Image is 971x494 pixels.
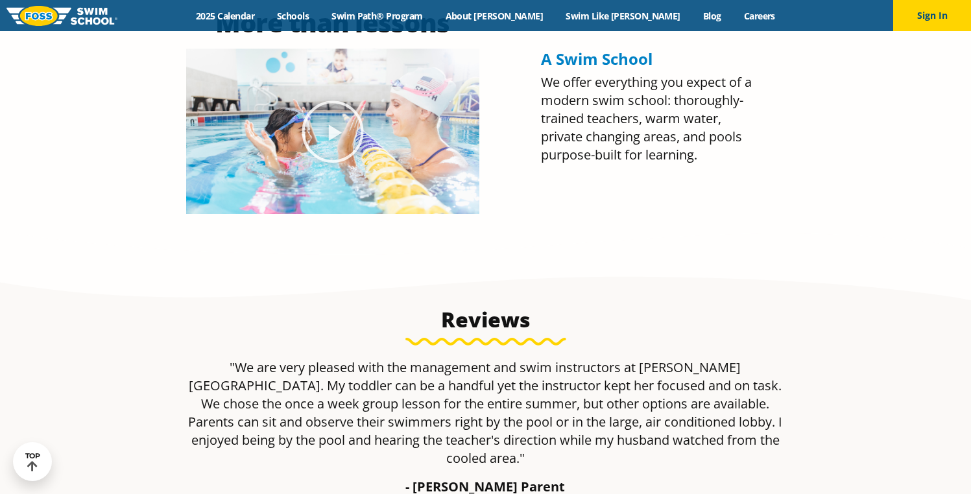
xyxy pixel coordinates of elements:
[300,99,365,164] div: Play Video about Olympian Regan Smith, FOSS
[434,10,555,22] a: About [PERSON_NAME]
[320,10,434,22] a: Swim Path® Program
[732,10,786,22] a: Careers
[555,10,692,22] a: Swim Like [PERSON_NAME]
[266,10,320,22] a: Schools
[6,6,117,26] img: FOSS Swim School Logo
[180,307,792,333] h3: Reviews
[185,10,266,22] a: 2025 Calendar
[541,48,653,69] span: A Swim School
[25,452,40,472] div: TOP
[180,359,792,467] p: "We are very pleased with the management and swim instructors at [PERSON_NAME][GEOGRAPHIC_DATA]. ...
[186,10,479,36] h2: More than lessons
[691,10,732,22] a: Blog
[186,49,479,213] img: Olympian Regan Smith, FOSS
[541,73,761,164] p: We offer everything you expect of a modern swim school: thoroughly-trained teachers, warm water, ...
